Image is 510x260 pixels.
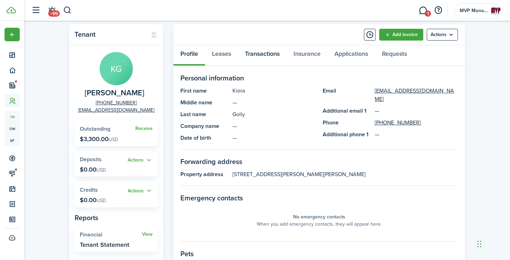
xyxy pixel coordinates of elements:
panel-main-description: — [232,134,316,142]
button: Open sidebar [29,4,42,17]
span: Credits [80,186,98,194]
a: Requests [375,45,414,66]
span: Kiera Golly [85,89,144,97]
a: Applications [328,45,375,66]
button: Open menu [128,156,153,164]
panel-main-section-title: Forwarding address [180,156,458,167]
widget-stats-description: Tenant Statement [80,241,129,248]
span: USD [96,166,106,174]
a: Leases [205,45,238,66]
button: Actions [128,187,153,195]
span: Outstanding [80,125,110,133]
panel-main-title: Additional phone 1 [323,130,371,139]
panel-main-title: Phone [323,119,371,127]
a: Transactions [238,45,287,66]
p: $0.00 [80,197,106,203]
panel-main-title: Tenant [75,31,144,38]
a: tn [5,111,20,123]
panel-main-description: — [232,122,316,130]
panel-main-section-title: Personal information [180,73,458,83]
a: View [142,232,153,237]
iframe: Chat Widget [475,227,510,260]
panel-main-title: Additional email 1 [323,107,371,115]
panel-main-placeholder-description: When you add emergency contacts, they will appear here. [257,220,382,228]
span: USD [109,136,118,143]
p: $0.00 [80,166,106,173]
panel-main-title: Property address [180,170,229,179]
panel-main-section-title: Pets [180,249,458,259]
a: [PHONE_NUMBER] [96,99,137,106]
img: TenantCloud [7,7,16,14]
p: $3,300.00 [80,136,118,142]
a: [EMAIL_ADDRESS][DOMAIN_NAME] [78,106,154,114]
panel-main-section-title: Emergency contacts [180,193,458,203]
panel-main-description: — [232,98,316,107]
panel-main-title: Date of birth [180,134,229,142]
a: Insurance [287,45,328,66]
a: [EMAIL_ADDRESS][DOMAIN_NAME] [375,87,458,103]
panel-main-title: Middle name [180,98,229,107]
a: Add invoice [379,29,423,41]
panel-main-title: Email [323,87,371,103]
panel-main-title: Last name [180,110,229,119]
panel-main-description: Kiera [232,87,316,95]
a: Notifications [45,2,58,19]
widget-stats-title: Financial [80,232,142,238]
button: Actions [128,156,153,164]
panel-main-description: Golly [232,110,316,119]
button: Search [63,5,72,16]
span: Deposits [80,155,102,163]
span: MVP Management LLC [460,8,487,13]
a: Receive [135,126,153,131]
button: Open menu [128,187,153,195]
button: Open resource center [432,5,444,16]
a: ow [5,123,20,135]
button: Timeline [364,29,376,41]
div: Drag [477,234,482,254]
menu-btn: Actions [427,29,458,41]
img: MVP Management LLC [490,5,501,16]
span: 1 [425,10,431,17]
panel-main-subtitle: Reports [75,213,158,223]
a: sp [5,135,20,146]
span: +99 [48,10,60,17]
span: USD [96,197,106,204]
panel-main-placeholder-title: No emergency contacts [293,213,345,220]
button: Open menu [427,29,458,41]
a: [PHONE_NUMBER] [375,119,421,127]
avatar-text: KG [100,52,133,85]
panel-main-title: First name [180,87,229,95]
panel-main-title: Company name [180,122,229,130]
button: Open menu [5,28,20,41]
panel-main-description: [STREET_ADDRESS][PERSON_NAME][PERSON_NAME] [232,170,458,179]
a: Messaging [416,2,430,19]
